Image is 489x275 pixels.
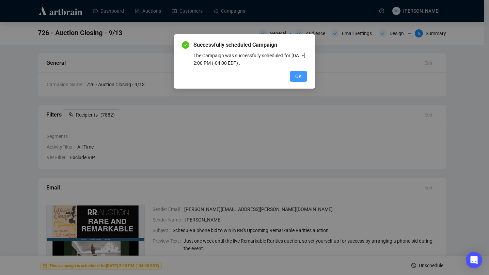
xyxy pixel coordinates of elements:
span: check-circle [182,41,189,49]
div: Open Intercom Messenger [466,252,482,268]
span: OK [295,73,302,80]
button: OK [290,71,307,82]
span: Successfully scheduled Campaign [193,41,307,49]
div: The Campaign was successfully scheduled for [DATE] 2:00 PM (-04:00 EDT) . [193,52,307,67]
